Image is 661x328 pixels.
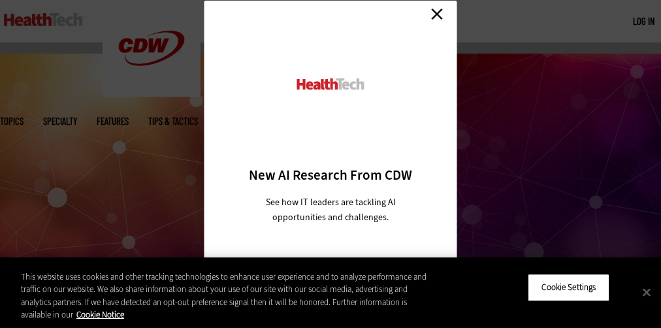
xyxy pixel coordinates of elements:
a: More information about your privacy [76,309,124,320]
img: HealthTech_0.png [295,77,366,91]
h3: New AI Research From CDW [227,166,434,184]
a: Close [427,4,447,24]
p: See how IT leaders are tackling AI opportunities and challenges. [250,195,411,225]
button: Close [632,278,661,306]
button: Cookie Settings [528,274,609,301]
div: This website uses cookies and other tracking technologies to enhance user experience and to analy... [21,271,432,321]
